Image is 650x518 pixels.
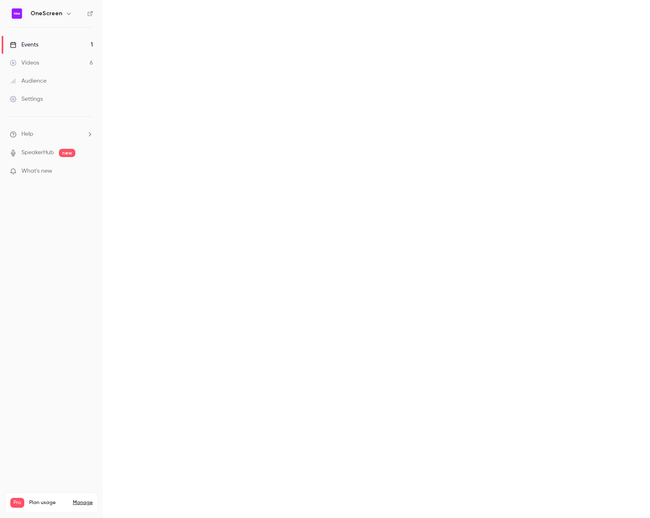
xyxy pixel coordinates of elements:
[83,168,93,175] iframe: Noticeable Trigger
[10,59,39,67] div: Videos
[21,130,33,139] span: Help
[10,41,38,49] div: Events
[10,7,23,20] img: OneScreen
[10,130,93,139] li: help-dropdown-opener
[10,498,24,508] span: Pro
[59,149,75,157] span: new
[30,9,62,18] h6: OneScreen
[10,77,47,85] div: Audience
[10,95,43,103] div: Settings
[21,167,52,176] span: What's new
[21,148,54,157] a: SpeakerHub
[29,499,68,506] span: Plan usage
[73,499,93,506] a: Manage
